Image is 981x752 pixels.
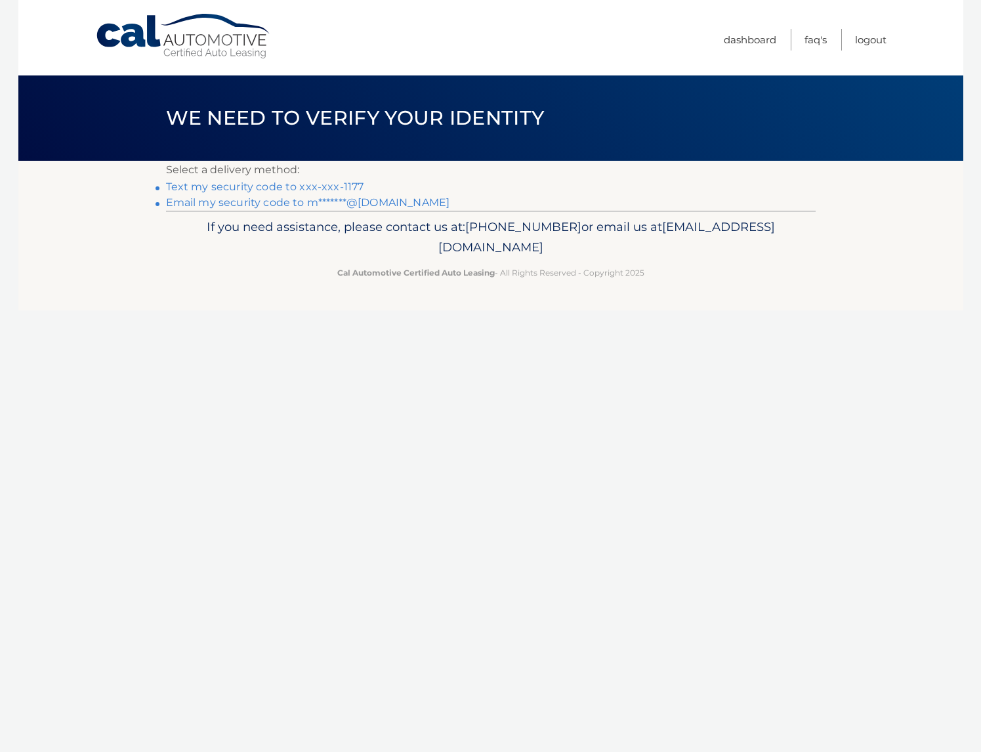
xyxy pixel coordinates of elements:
[95,13,272,60] a: Cal Automotive
[337,268,495,278] strong: Cal Automotive Certified Auto Leasing
[175,217,807,259] p: If you need assistance, please contact us at: or email us at
[175,266,807,280] p: - All Rights Reserved - Copyright 2025
[166,180,364,193] a: Text my security code to xxx-xxx-1177
[855,29,887,51] a: Logout
[166,196,450,209] a: Email my security code to m*******@[DOMAIN_NAME]
[166,161,816,179] p: Select a delivery method:
[804,29,827,51] a: FAQ's
[465,219,581,234] span: [PHONE_NUMBER]
[166,106,545,130] span: We need to verify your identity
[724,29,776,51] a: Dashboard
